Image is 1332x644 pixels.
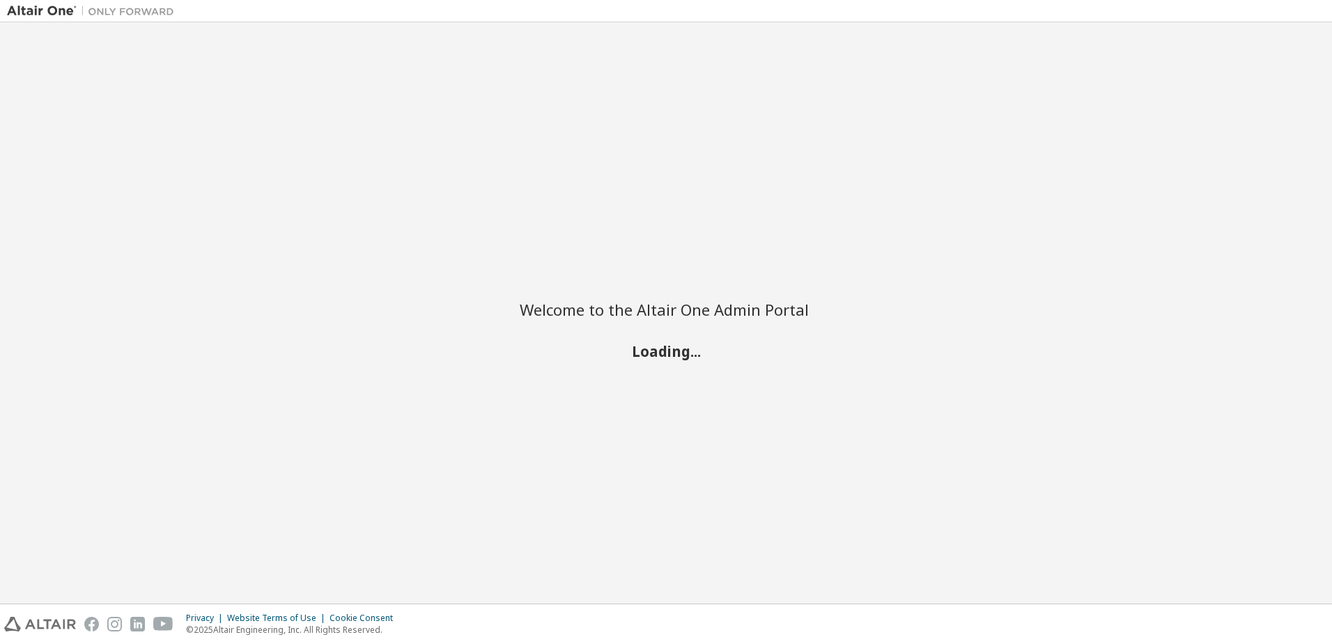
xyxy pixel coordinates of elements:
[520,300,812,319] h2: Welcome to the Altair One Admin Portal
[186,613,227,624] div: Privacy
[107,617,122,631] img: instagram.svg
[153,617,173,631] img: youtube.svg
[130,617,145,631] img: linkedin.svg
[186,624,401,636] p: © 2025 Altair Engineering, Inc. All Rights Reserved.
[84,617,99,631] img: facebook.svg
[330,613,401,624] div: Cookie Consent
[4,617,76,631] img: altair_logo.svg
[227,613,330,624] div: Website Terms of Use
[7,4,181,18] img: Altair One
[520,342,812,360] h2: Loading...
